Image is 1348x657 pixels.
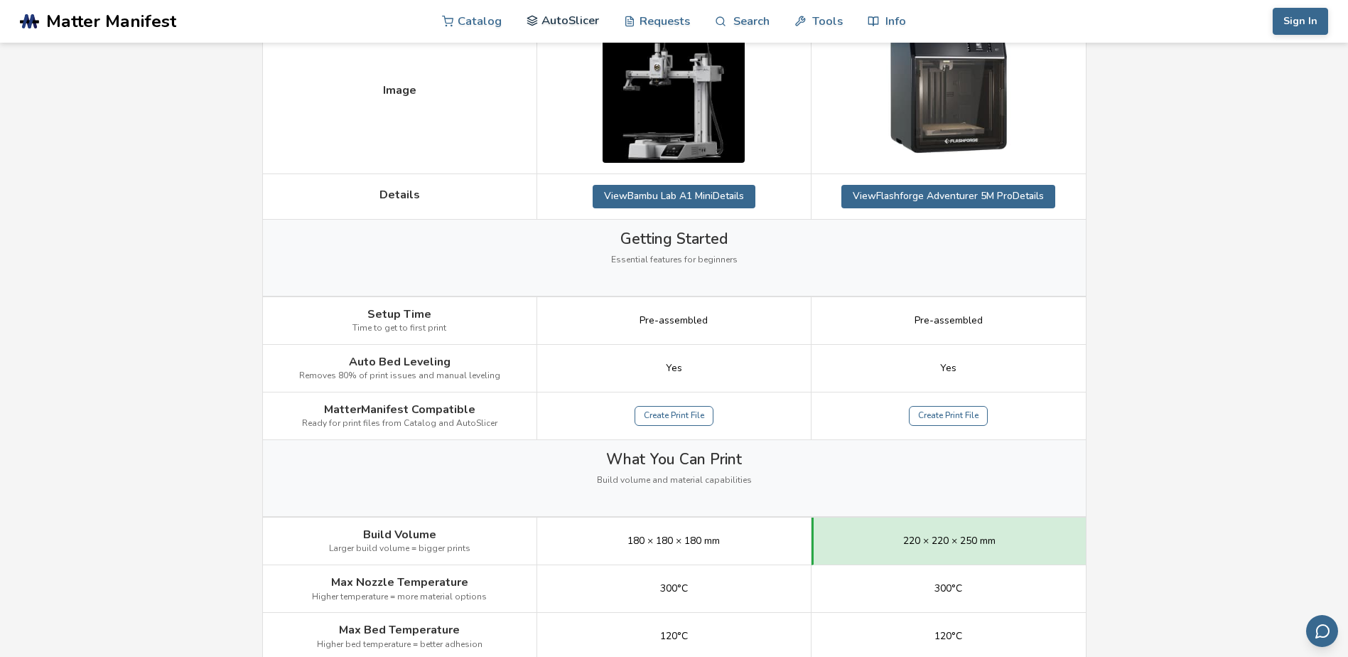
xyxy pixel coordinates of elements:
[660,583,688,594] span: 300°C
[367,308,431,321] span: Setup Time
[352,324,446,333] span: Time to get to first print
[302,419,497,429] span: Ready for print files from Catalog and AutoSlicer
[620,230,728,247] span: Getting Started
[903,535,996,547] span: 220 × 220 × 250 mm
[379,188,420,201] span: Details
[1273,8,1328,35] button: Sign In
[363,528,436,541] span: Build Volume
[635,406,713,426] a: Create Print File
[1306,615,1338,647] button: Send feedback via email
[640,315,708,326] span: Pre-assembled
[329,544,470,554] span: Larger build volume = bigger prints
[606,451,742,468] span: What You Can Print
[593,185,755,208] a: ViewBambu Lab A1 MiniDetails
[666,363,682,374] span: Yes
[627,535,720,547] span: 180 × 180 × 180 mm
[934,631,962,642] span: 120°C
[46,11,176,31] span: Matter Manifest
[383,84,416,97] span: Image
[339,624,460,636] span: Max Bed Temperature
[841,185,1055,208] a: ViewFlashforge Adventurer 5M ProDetails
[597,476,752,486] span: Build volume and material capabilities
[909,406,988,426] a: Create Print File
[312,592,487,602] span: Higher temperature = more material options
[934,583,962,594] span: 300°C
[611,255,738,265] span: Essential features for beginners
[603,21,745,163] img: Bambu Lab A1 Mini
[878,21,1020,163] img: Flashforge Adventurer 5M Pro
[940,363,956,374] span: Yes
[324,403,475,416] span: MatterManifest Compatible
[660,631,688,642] span: 120°C
[317,640,482,650] span: Higher bed temperature = better adhesion
[299,371,500,381] span: Removes 80% of print issues and manual leveling
[915,315,983,326] span: Pre-assembled
[331,576,468,589] span: Max Nozzle Temperature
[349,356,451,368] span: Auto Bed Leveling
